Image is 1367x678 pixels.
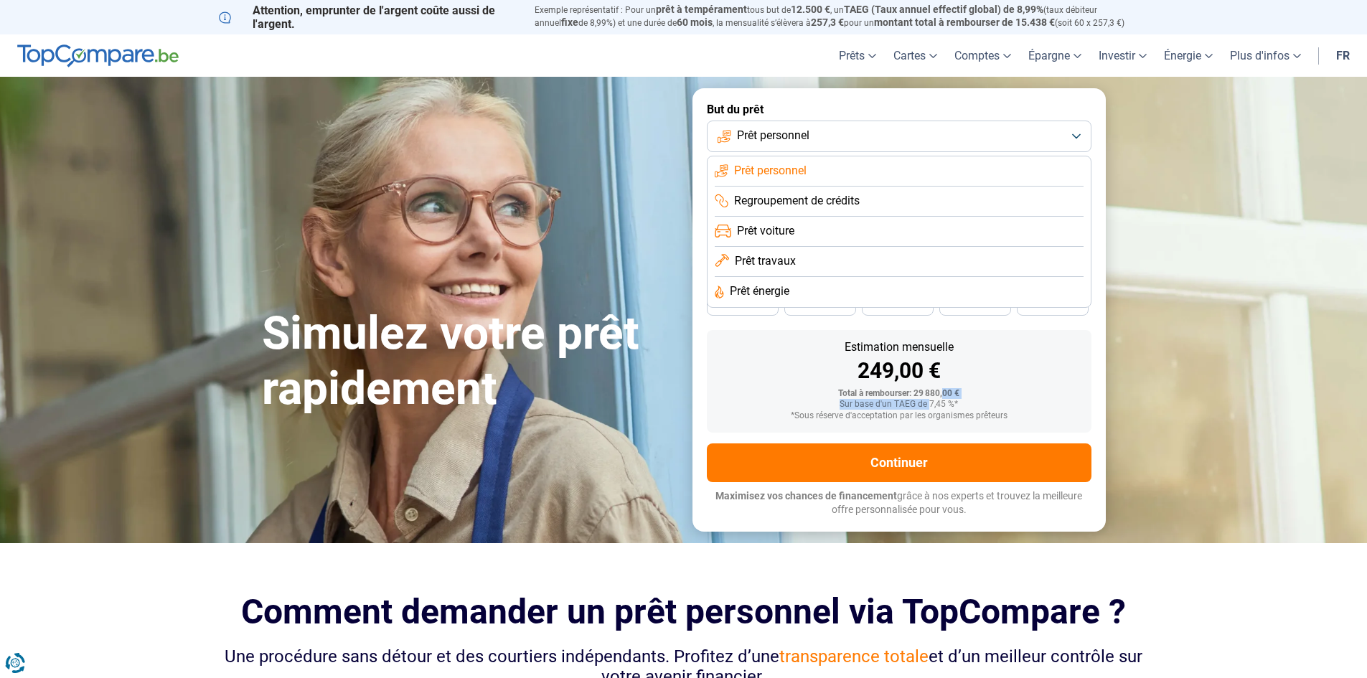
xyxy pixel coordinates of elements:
[707,103,1091,116] label: But du prêt
[262,306,675,417] h1: Simulez votre prêt rapidement
[844,4,1043,15] span: TAEG (Taux annuel effectif global) de 8,99%
[874,17,1055,28] span: montant total à rembourser de 15.438 €
[677,17,713,28] span: 60 mois
[1090,34,1155,77] a: Investir
[734,163,807,179] span: Prêt personnel
[735,253,796,269] span: Prêt travaux
[727,301,758,309] span: 48 mois
[1221,34,1310,77] a: Plus d'infos
[17,44,179,67] img: TopCompare
[718,411,1080,421] div: *Sous réserve d'acceptation par les organismes prêteurs
[734,193,860,209] span: Regroupement de crédits
[219,592,1149,631] h2: Comment demander un prêt personnel via TopCompare ?
[707,489,1091,517] p: grâce à nos experts et trouvez la meilleure offre personnalisée pour vous.
[882,301,913,309] span: 36 mois
[791,4,830,15] span: 12.500 €
[718,389,1080,399] div: Total à rembourser: 29 880,00 €
[656,4,747,15] span: prêt à tempérament
[715,490,897,502] span: Maximisez vos chances de financement
[1328,34,1358,77] a: fr
[804,301,836,309] span: 42 mois
[718,342,1080,353] div: Estimation mensuelle
[946,34,1020,77] a: Comptes
[707,443,1091,482] button: Continuer
[718,400,1080,410] div: Sur base d'un TAEG de 7,45 %*
[1037,301,1068,309] span: 24 mois
[718,360,1080,382] div: 249,00 €
[1155,34,1221,77] a: Énergie
[730,283,789,299] span: Prêt énergie
[811,17,844,28] span: 257,3 €
[885,34,946,77] a: Cartes
[737,128,809,143] span: Prêt personnel
[1020,34,1090,77] a: Épargne
[219,4,517,31] p: Attention, emprunter de l'argent coûte aussi de l'argent.
[779,646,929,667] span: transparence totale
[535,4,1149,29] p: Exemple représentatif : Pour un tous but de , un (taux débiteur annuel de 8,99%) et une durée de ...
[561,17,578,28] span: fixe
[959,301,991,309] span: 30 mois
[830,34,885,77] a: Prêts
[707,121,1091,152] button: Prêt personnel
[737,223,794,239] span: Prêt voiture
